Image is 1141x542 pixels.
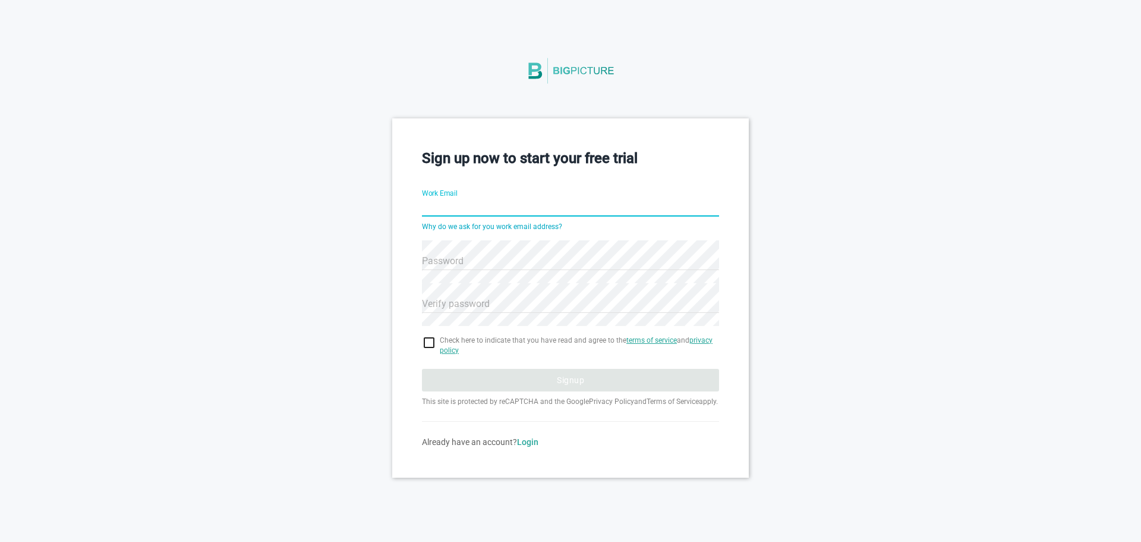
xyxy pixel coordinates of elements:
[422,148,719,168] h3: Sign up now to start your free trial
[440,336,719,356] span: Check here to indicate that you have read and agree to the and
[526,46,615,96] img: BigPicture
[422,436,719,448] div: Already have an account?
[589,397,634,406] a: Privacy Policy
[422,223,562,231] a: Why do we ask for you work email address?
[647,397,699,406] a: Terms of Service
[422,369,719,391] button: Signup
[440,336,713,355] a: privacy policy
[626,336,677,344] a: terms of service
[517,437,538,447] a: Login
[422,396,719,407] p: This site is protected by reCAPTCHA and the Google and apply.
